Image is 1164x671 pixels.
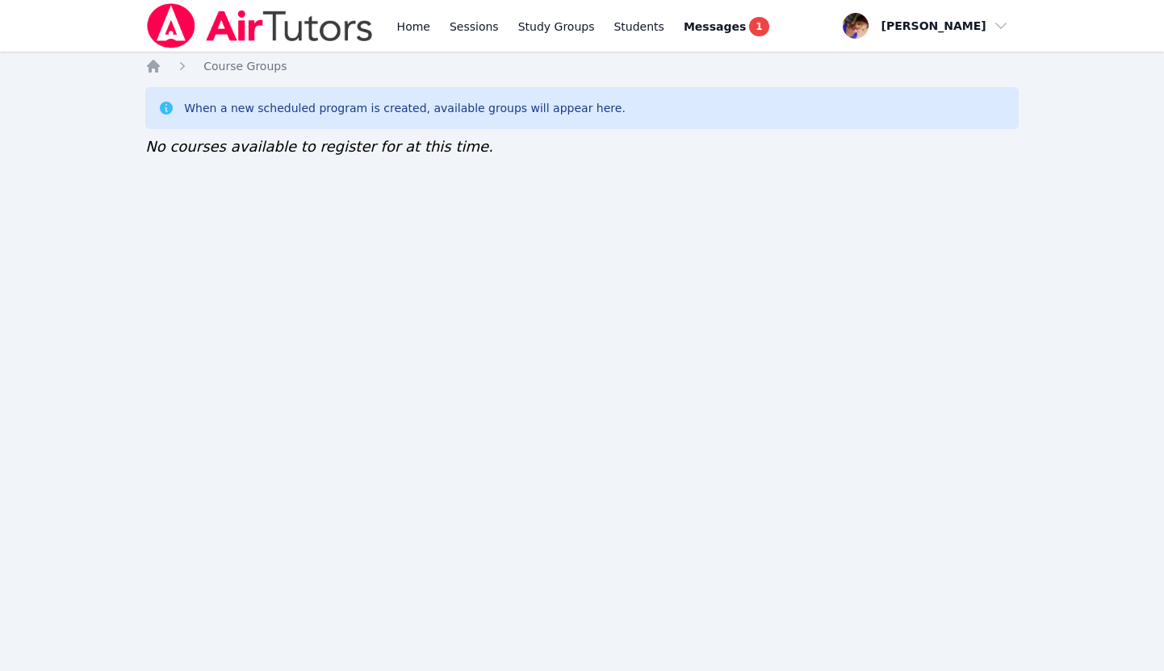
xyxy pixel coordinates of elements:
div: When a new scheduled program is created, available groups will appear here. [184,100,626,116]
nav: Breadcrumb [145,58,1019,74]
span: Messages [684,19,746,35]
img: Air Tutors [145,3,374,48]
span: Course Groups [203,60,287,73]
span: No courses available to register for at this time. [145,138,493,155]
span: 1 [749,17,768,36]
a: Course Groups [203,58,287,74]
